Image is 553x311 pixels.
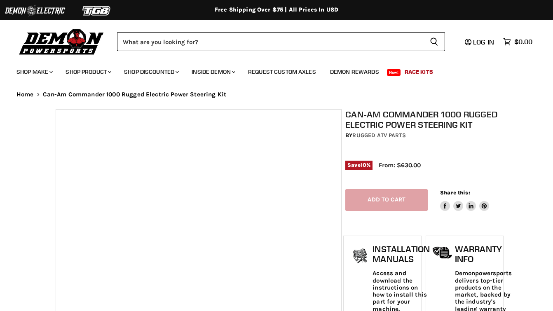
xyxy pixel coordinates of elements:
a: Inside Demon [185,63,240,80]
ul: Main menu [10,60,530,80]
img: install_manual-icon.png [350,246,370,267]
a: Race Kits [398,63,439,80]
img: Demon Electric Logo 2 [4,3,66,19]
a: Request Custom Axles [242,63,322,80]
h1: Warranty Info [455,244,512,264]
img: warranty-icon.png [432,246,453,259]
button: Search [423,32,445,51]
span: Save % [345,161,373,170]
span: $0.00 [514,38,532,46]
span: 10 [361,162,366,168]
a: Shop Product [59,63,116,80]
input: Search [117,32,423,51]
a: Shop Make [10,63,58,80]
span: From: $630.00 [379,161,421,169]
a: Shop Discounted [118,63,184,80]
a: Rugged ATV Parts [352,132,405,139]
aside: Share this: [440,189,489,211]
a: Demon Rewards [324,63,385,80]
a: Home [16,91,34,98]
a: $0.00 [499,36,537,48]
a: Log in [461,38,499,46]
h1: Installation Manuals [373,244,430,264]
div: by [345,131,501,140]
span: Log in [473,38,494,46]
form: Product [117,32,445,51]
h1: Can-Am Commander 1000 Rugged Electric Power Steering Kit [345,109,501,130]
img: TGB Logo 2 [66,3,128,19]
span: Can-Am Commander 1000 Rugged Electric Power Steering Kit [43,91,226,98]
img: Demon Powersports [16,27,107,56]
span: Share this: [440,189,470,196]
span: New! [387,69,401,76]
